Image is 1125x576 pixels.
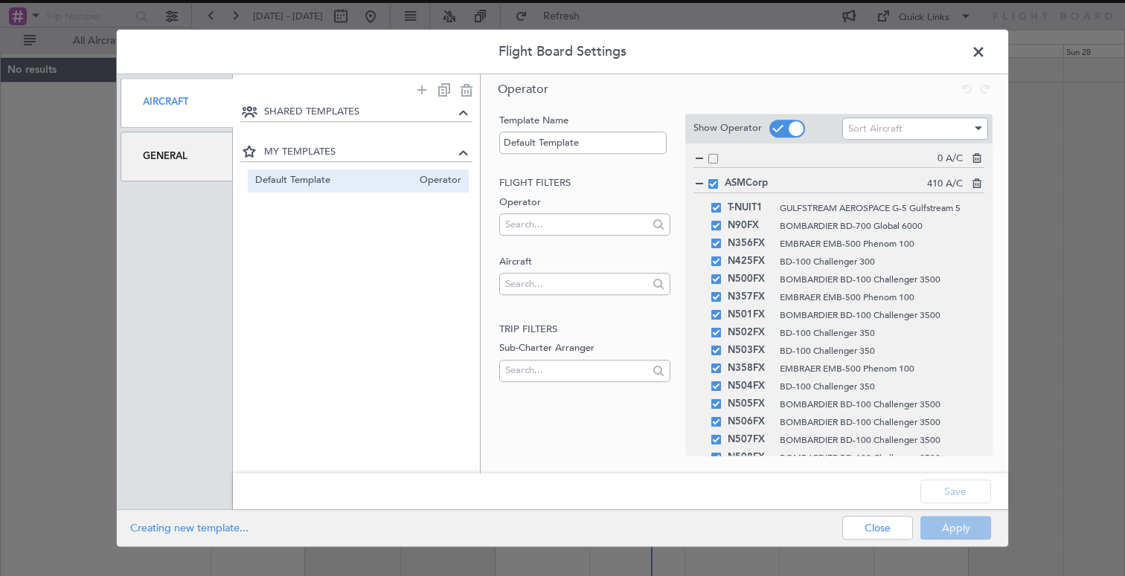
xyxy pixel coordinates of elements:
[499,195,670,210] label: Operator
[505,359,647,381] input: Search...
[780,433,984,447] span: BOMBARDIER BD-100 Challenger 3500
[499,341,670,356] label: Sub-Charter Arranger
[780,201,984,215] span: GULFSTREAM AEROSPACE G-5 Gulfstream 5
[499,255,670,270] label: Aircraft
[255,173,413,189] span: Default Template
[780,415,984,429] span: BOMBARDIER BD-100 Challenger 3500
[937,152,963,166] span: 0 A/C
[728,288,772,306] span: N357FX
[780,273,984,286] span: BOMBARDIER BD-100 Challenger 3500
[725,176,927,191] span: ASMCorp
[780,362,984,375] span: EMBRAER EMB-500 Phenom 100
[728,235,772,253] span: N356FX
[780,398,984,411] span: BOMBARDIER BD-100 Challenger 3500
[264,146,455,161] span: MY TEMPLATES
[728,431,772,449] span: N507FX
[780,380,984,393] span: BD-100 Challenger 350
[780,291,984,304] span: EMBRAER EMB-500 Phenom 100
[412,173,461,189] span: Operator
[842,516,913,540] button: Close
[728,342,772,360] span: N503FX
[728,449,772,467] span: N508FX
[728,360,772,378] span: N358FX
[728,253,772,271] span: N425FX
[117,30,1008,74] header: Flight Board Settings
[499,176,670,191] h2: Flight filters
[728,306,772,324] span: N501FX
[499,323,670,337] h2: Trip filters
[780,237,984,250] span: EMBRAER EMB-500 Phenom 100
[505,273,647,295] input: Search...
[728,378,772,395] span: N504FX
[780,308,984,322] span: BOMBARDIER BD-100 Challenger 3500
[728,271,772,288] span: N500FX
[121,78,233,128] div: Aircraft
[780,344,984,357] span: BD-100 Challenger 350
[780,451,984,465] span: BOMBARDIER BD-100 Challenger 3500
[780,219,984,233] span: BOMBARDIER BD-700 Global 6000
[693,122,762,137] label: Show Operator
[728,199,772,217] span: T-NUIT1
[498,81,548,97] span: Operator
[499,114,670,129] label: Template Name
[848,122,903,135] span: Sort Aircraft
[780,255,984,268] span: BD-100 Challenger 300
[130,521,779,535] span: Creating new template...
[728,217,772,235] span: N90FX
[505,213,647,236] input: Search...
[728,413,772,431] span: N506FX
[927,177,963,192] span: 410 A/C
[780,326,984,340] span: BD-100 Challenger 350
[728,324,772,342] span: N502FX
[264,105,455,120] span: SHARED TEMPLATES
[121,132,233,181] div: General
[728,395,772,413] span: N505FX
